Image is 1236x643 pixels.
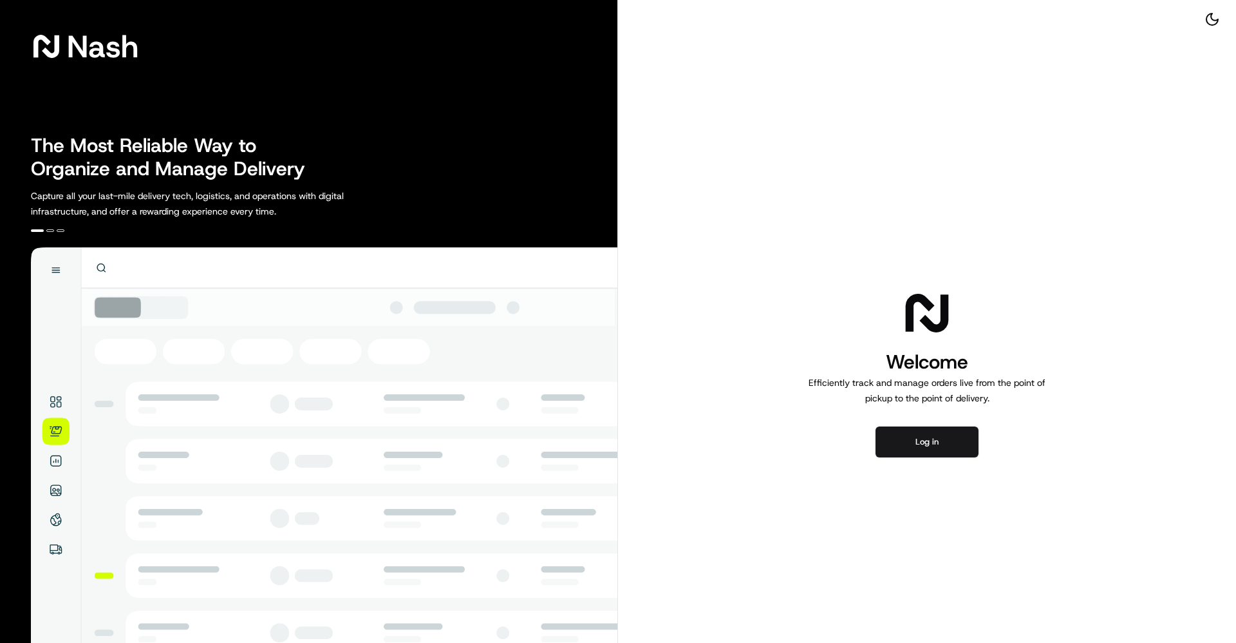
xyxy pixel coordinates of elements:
[803,349,1051,375] h1: Welcome
[67,34,138,59] span: Nash
[876,427,979,457] button: Log in
[31,134,319,180] h2: The Most Reliable Way to Organize and Manage Delivery
[803,375,1051,406] p: Efficiently track and manage orders live from the point of pickup to the point of delivery.
[31,188,402,219] p: Capture all your last-mile delivery tech, logistics, and operations with digital infrastructure, ...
